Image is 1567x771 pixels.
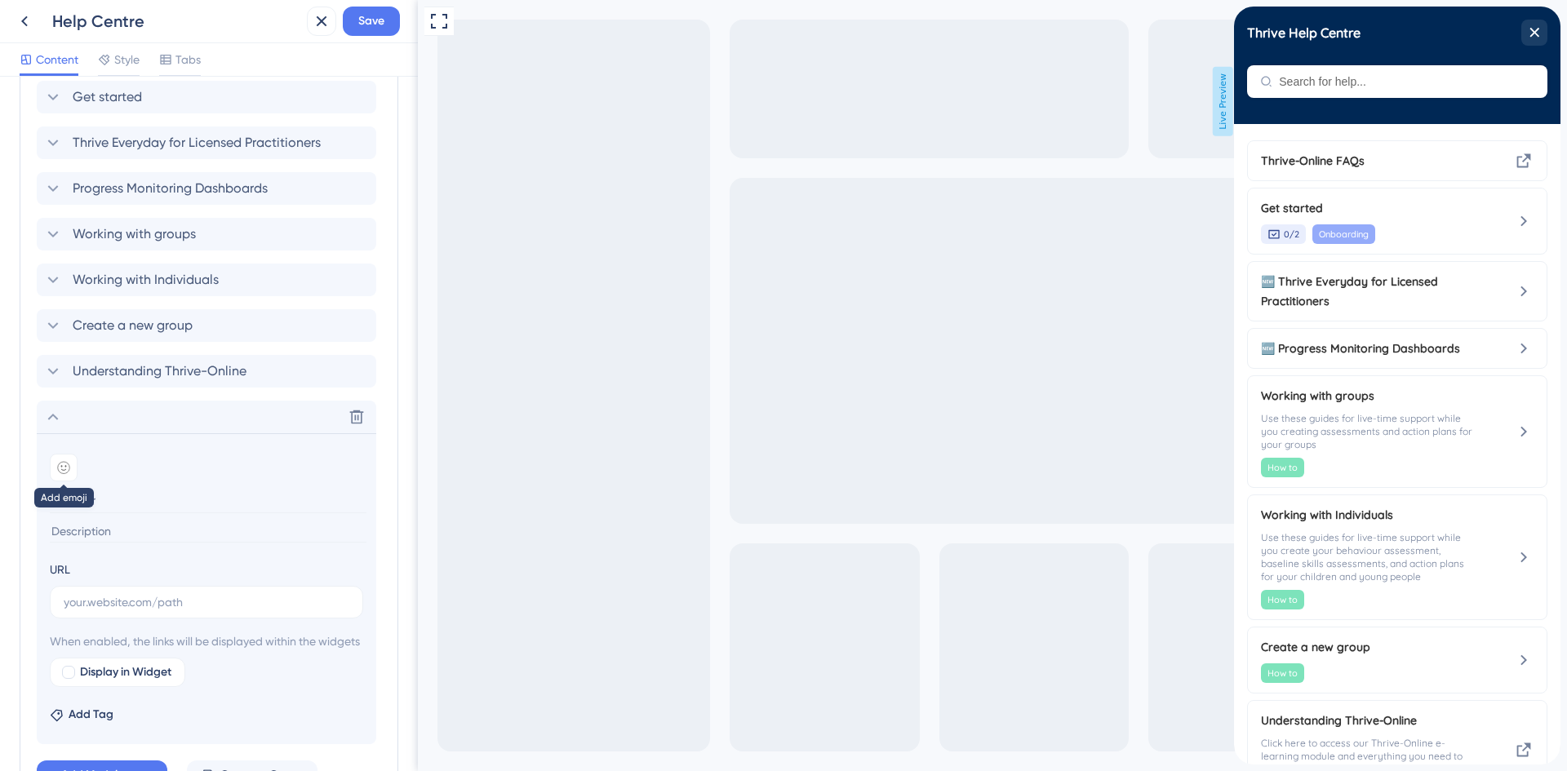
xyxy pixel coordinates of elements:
[343,7,400,36] button: Save
[73,224,196,244] span: Working with groups
[73,179,268,198] span: Progress Monitoring Dashboards
[73,270,219,290] span: Working with Individuals
[287,13,313,39] div: close resource center
[50,631,363,651] span: When enabled, the links will be displayed within the widgets
[73,133,321,153] span: Thrive Everyday for Licensed Practitioners
[27,498,245,603] div: Working with Individuals
[27,144,219,164] span: Thrive-Online FAQs
[38,4,97,24] span: Need help
[27,192,245,237] div: Get started
[27,144,245,164] div: Thrive-Online FAQs
[37,355,381,388] div: Understanding Thrive-Online
[33,454,64,467] span: How to
[50,560,70,579] div: URL
[45,69,300,82] input: Search for help...
[27,631,245,650] span: Create a new group
[33,587,64,600] span: How to
[795,67,815,136] span: Live Preview
[13,14,127,38] span: Thrive Help Centre
[80,662,171,682] span: Display in Widget
[73,87,142,107] span: Get started
[114,50,140,69] span: Style
[27,498,219,518] span: Working with Individuals
[33,660,64,673] span: How to
[69,705,113,724] span: Add Tag
[27,379,219,399] span: Working with groups
[37,309,381,342] div: Create a new group
[64,593,349,611] input: your.website.com/path
[27,332,245,352] div: Progress Monitoring Dashboards
[27,192,245,211] span: Get started
[27,379,245,471] div: Working with groups
[27,265,245,304] span: 🆕 Thrive Everyday for Licensed Practitioners
[37,218,381,250] div: Working with groups
[37,264,381,296] div: Working with Individuals
[27,525,245,577] span: Use these guides for live-time support while you create your behaviour assessment, baseline skill...
[27,332,245,352] span: 🆕 Progress Monitoring Dashboards
[73,316,193,335] span: Create a new group
[175,50,201,69] span: Tabs
[50,521,366,543] input: Description
[36,50,78,69] span: Content
[27,265,245,304] div: Thrive Everyday for Licensed Practitioners
[37,126,381,159] div: Thrive Everyday for Licensed Practitioners
[27,631,245,676] div: Create a new group
[50,705,113,724] button: Add Tag
[358,11,384,31] span: Save
[37,172,381,205] div: Progress Monitoring Dashboards
[108,8,113,21] div: 3
[27,405,245,445] span: Use these guides for live-time support while you creating assessments and action plans for your g...
[27,704,219,724] span: Understanding Thrive-Online
[85,221,135,234] span: Onboarding
[50,488,366,513] input: Header
[50,221,65,234] span: 0/2
[52,10,300,33] div: Help Centre
[73,361,246,381] span: Understanding Thrive-Online
[37,81,381,113] div: Get started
